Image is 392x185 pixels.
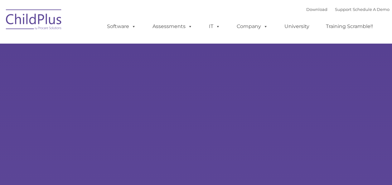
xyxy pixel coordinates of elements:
[230,20,274,33] a: Company
[306,7,327,12] a: Download
[3,5,65,36] img: ChildPlus by Procare Solutions
[353,7,390,12] a: Schedule A Demo
[101,20,142,33] a: Software
[278,20,316,33] a: University
[146,20,199,33] a: Assessments
[320,20,379,33] a: Training Scramble!!
[335,7,351,12] a: Support
[203,20,226,33] a: IT
[306,7,390,12] font: |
